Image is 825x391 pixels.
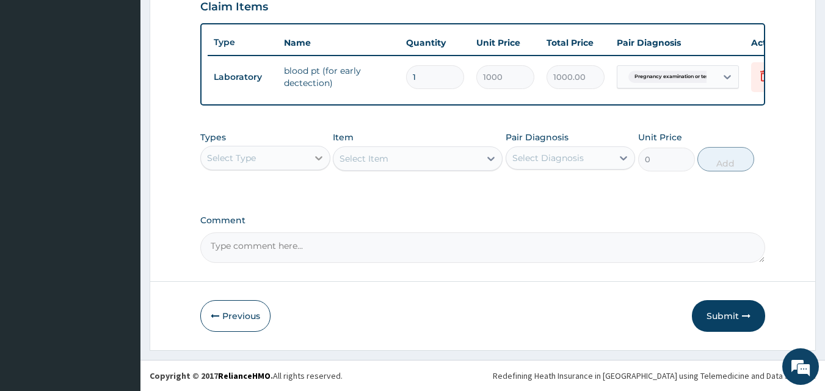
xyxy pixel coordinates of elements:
footer: All rights reserved. [140,360,825,391]
th: Type [208,31,278,54]
label: Unit Price [638,131,682,143]
button: Add [697,147,754,171]
th: Pair Diagnosis [611,30,745,55]
label: Comment [200,215,766,226]
td: Laboratory [208,66,278,88]
span: We're online! [71,118,169,241]
th: Unit Price [470,30,540,55]
button: Submit [692,300,765,332]
div: Minimize live chat window [200,6,230,35]
th: Name [278,30,400,55]
label: Types [200,132,226,143]
button: Previous [200,300,271,332]
th: Total Price [540,30,611,55]
label: Item [333,131,354,143]
div: Select Type [207,152,256,164]
img: d_794563401_company_1708531726252_794563401 [23,61,49,91]
div: Chat with us now [64,68,205,84]
span: Pregnancy examination or test [628,71,716,83]
a: RelianceHMO [218,370,271,381]
strong: Copyright © 2017 . [150,370,273,381]
label: Pair Diagnosis [506,131,569,143]
th: Quantity [400,30,470,55]
textarea: Type your message and hit 'Enter' [6,261,233,304]
div: Redefining Heath Insurance in [GEOGRAPHIC_DATA] using Telemedicine and Data Science! [493,370,816,382]
td: blood pt (for early dectection) [278,59,400,95]
th: Actions [745,30,806,55]
h3: Claim Items [200,1,268,14]
div: Select Diagnosis [512,152,584,164]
